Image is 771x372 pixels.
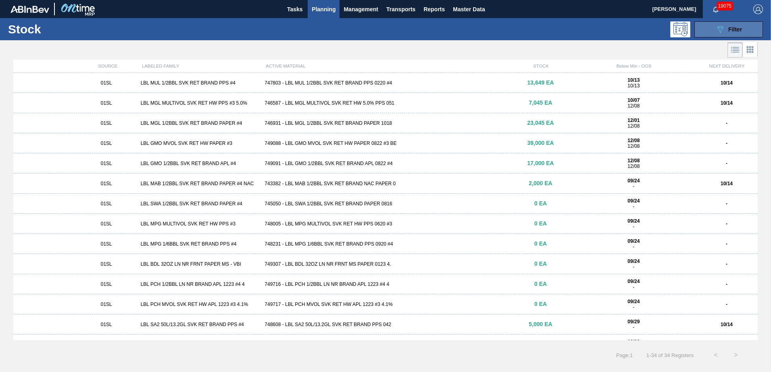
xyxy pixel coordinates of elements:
div: LBL PCH MVOL SVK RET HW APL 1223 #3 4.1% [138,302,262,307]
span: 01SL [101,161,112,166]
strong: 09/24 [627,299,640,304]
span: 17,000 EA [527,160,554,166]
strong: 10/13 [627,77,640,83]
div: 748608 - LBL SA2 50L/13.2GL SVK RET BRAND PPS 042 [261,322,509,327]
span: 01SL [101,120,112,126]
button: Notifications [703,4,729,15]
span: 23,045 EA [527,120,554,126]
button: Filter [694,21,763,37]
div: List Vision [727,42,743,58]
span: Page : 1 [616,352,633,358]
span: - [633,324,634,330]
strong: - [726,261,727,267]
strong: 10/14 [721,181,733,186]
span: - [633,224,634,229]
span: 12/08 [627,123,640,129]
div: ACTIVE MATERIAL [263,64,510,68]
span: Tasks [286,4,304,14]
span: 10/13 [627,83,640,89]
span: Planning [312,4,335,14]
div: Card Vision [743,42,758,58]
div: 748231 - LBL MPG 1/6BBL SVK RET BRAND PPS 0920 #4 [261,241,509,247]
span: 0 EA [534,281,547,287]
div: LBL MGL 1/2BBL SVK RET BRAND PAPER #4 [138,120,262,126]
strong: - [726,281,727,287]
span: - [633,304,634,310]
div: LBL PCH 1/2BBL LN NR BRAND APL 1223 #4 4 [138,281,262,287]
button: < [706,345,726,365]
span: 01SL [101,181,112,186]
strong: 09/24 [627,218,640,224]
span: 5,000 EA [529,321,552,327]
span: 01SL [101,141,112,146]
div: 745050 - LBL SWA 1/2BBL SVK RET BRAND PAPER 0816 [261,201,509,207]
strong: - [726,221,727,227]
span: 7,045 EA [529,99,552,106]
div: LABELED FAMILY [139,64,263,68]
div: 748005 - LBL MPG MULTIVOL SVK RET HW PPS 0620 #3 [261,221,509,227]
strong: 12/08 [627,138,640,143]
strong: 10/14 [721,322,733,327]
img: TNhmsLtSVTkK8tSr43FrP2fwEKptu5GPRR3wAAAABJRU5ErkJggg== [10,6,49,13]
div: 746931 - LBL MGL 1/2BBL SVK RET BRAND PAPER 1018 [261,120,509,126]
strong: - [726,201,727,207]
span: 01SL [101,221,112,227]
span: 39,000 EA [527,140,554,146]
button: > [726,345,746,365]
span: - [633,284,634,290]
span: 01SL [101,241,112,247]
div: 747803 - LBL MUL 1/2BBL SVK RET BRAND PPS 0220 #4 [261,80,509,86]
div: STOCK [510,64,572,68]
strong: 09/24 [627,279,640,284]
strong: - [726,120,727,126]
div: LBL MGL MULTIVOL SVK RET HW PPS #3 5.0% [138,100,262,106]
span: Transports [386,4,415,14]
div: 749717 - LBL PCH MVOL SVK RET HW APL 1223 #3 4.1% [261,302,509,307]
span: 0 EA [534,301,547,307]
span: 01SL [101,201,112,207]
span: 0 EA [534,200,547,207]
div: 749088 - LBL GMO MVOL SVK RET HW PAPER 0822 #3 BE [261,141,509,146]
img: Logout [753,4,763,14]
span: 2,000 EA [529,180,552,186]
div: 749716 - LBL PCH 1/2BBL LN NR BRAND APL 1223 #4 4 [261,281,509,287]
span: 01SL [101,281,112,287]
strong: 10/07 [627,97,640,103]
strong: 10/14 [721,80,733,86]
div: 746587 - LBL MGL MULTIVOL SVK RET HW 5.0% PPS 051 [261,100,509,106]
div: LBL MUL 1/2BBL SVK RET BRAND PPS #4 [138,80,262,86]
span: 0 EA [534,260,547,267]
div: Programming: no user selected [670,21,690,37]
div: LBL SWA 1/2BBL SVK RET BRAND PAPER #4 [138,201,262,207]
span: 19075 [717,2,733,10]
span: Management [344,4,378,14]
strong: 09/24 [627,178,640,184]
span: 12/08 [627,143,640,149]
span: 01SL [101,302,112,307]
div: LBL MPG 1/6BBL SVK RET BRAND PPS #4 [138,241,262,247]
span: 01SL [101,322,112,327]
strong: 10/14 [721,100,733,106]
div: Below Min - OOS [572,64,696,68]
strong: - [726,161,727,166]
div: NEXT DELIVERY [696,64,758,68]
strong: 10/08 [627,339,640,345]
span: - [633,244,634,250]
span: 01SL [101,80,112,86]
div: 749091 - LBL GMO 1/2BBL SVK RET BRAND APL 0822 #4 [261,161,509,166]
strong: - [726,141,727,146]
strong: 09/24 [627,238,640,244]
span: 13,649 EA [527,79,554,86]
div: LBL GMO 1/2BBL SVK RET BRAND APL #4 [138,161,262,166]
strong: - [726,241,727,247]
span: 12/08 [627,163,640,169]
div: LBL SA2 50L/13.2GL SVK RET BRAND PPS #4 [138,322,262,327]
div: LBL MPG MULTIVOL SVK RET HW PPS #3 [138,221,262,227]
strong: - [726,302,727,307]
h1: Stock [8,25,129,34]
div: LBL GMO MVOL SVK RET HW PAPER #3 [138,141,262,146]
span: 01SL [101,100,112,106]
strong: 09/24 [627,198,640,204]
span: Master Data [453,4,485,14]
strong: 12/01 [627,118,640,123]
